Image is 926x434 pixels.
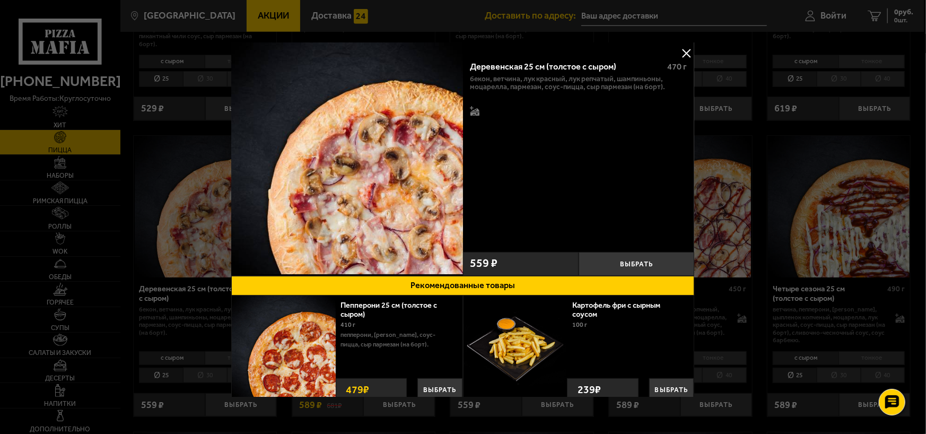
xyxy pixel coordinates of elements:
a: Картофель фри с сырным соусом [573,300,661,319]
span: 470 г [668,62,687,72]
span: 100 г [573,321,588,328]
a: Пепперони 25 см (толстое с сыром) [341,300,438,319]
p: пепперони, [PERSON_NAME], соус-пицца, сыр пармезан (на борт). [341,330,455,349]
button: Выбрать [579,252,694,276]
strong: 239 ₽ [575,379,604,400]
button: Рекомендованные товары [232,276,695,296]
strong: 479 ₽ [344,379,372,400]
a: Деревенская 25 см (толстое с сыром) [232,42,464,276]
span: 559 ₽ [470,258,498,270]
span: 410 г [341,321,356,328]
button: Выбрать [649,378,694,401]
img: Деревенская 25 см (толстое с сыром) [232,42,464,274]
div: Деревенская 25 см (толстое с сыром) [470,62,659,72]
p: бекон, ветчина, лук красный, лук репчатый, шампиньоны, моцарелла, пармезан, соус-пицца, сыр парме... [470,75,687,90]
button: Выбрать [418,378,462,401]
